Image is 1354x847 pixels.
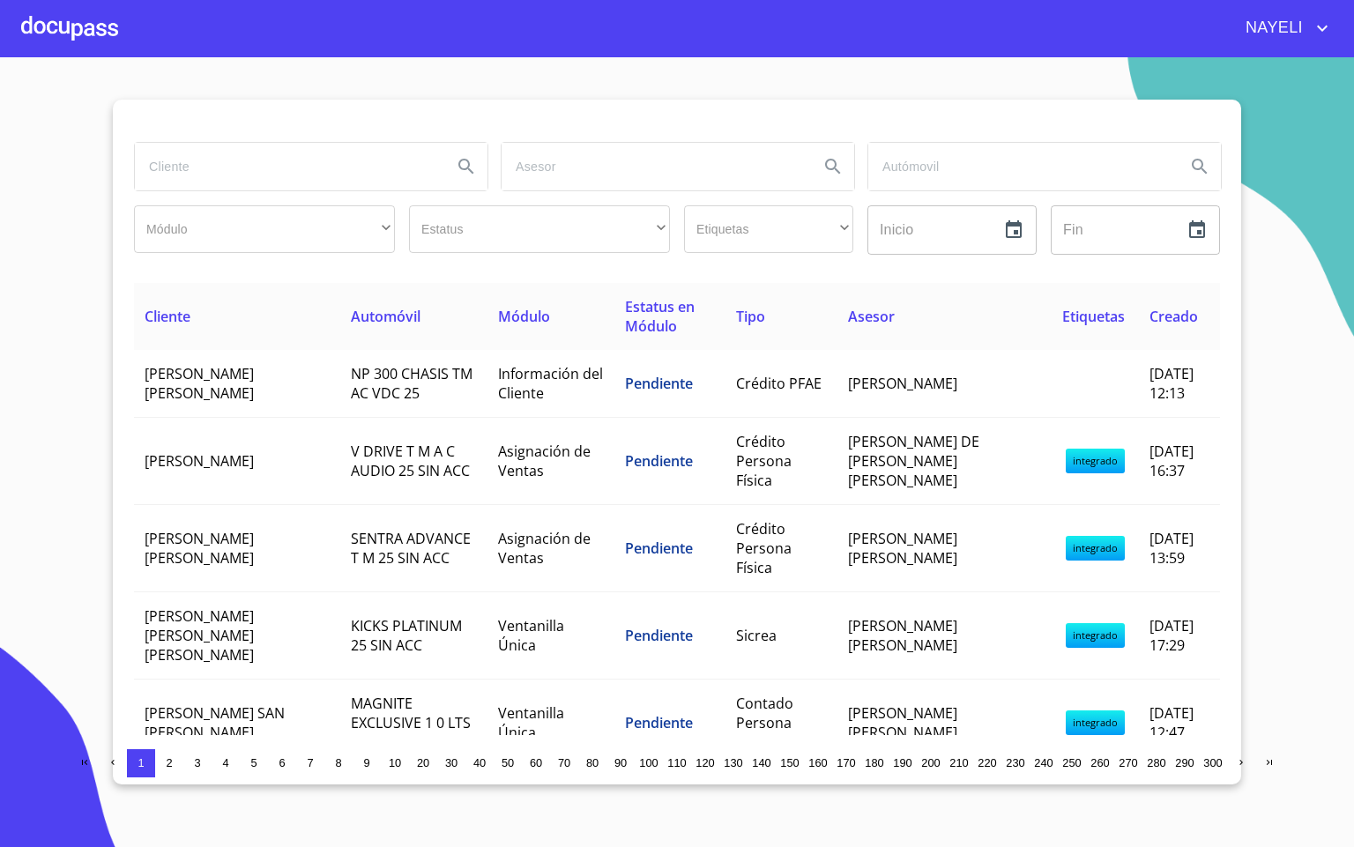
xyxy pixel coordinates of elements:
span: 250 [1062,756,1081,769]
span: [PERSON_NAME] [PERSON_NAME] [848,529,957,568]
span: [PERSON_NAME] [PERSON_NAME] [PERSON_NAME] [145,606,254,665]
span: Crédito PFAE [736,374,822,393]
button: 150 [776,749,804,777]
span: Pendiente [625,374,693,393]
span: 2 [166,756,172,769]
span: 280 [1147,756,1165,769]
button: 50 [494,749,522,777]
button: 10 [381,749,409,777]
span: 190 [893,756,911,769]
span: 9 [363,756,369,769]
span: Cliente [145,307,190,326]
span: 300 [1203,756,1222,769]
span: 180 [865,756,883,769]
button: 40 [465,749,494,777]
span: Módulo [498,307,550,326]
span: integrado [1066,623,1125,648]
span: 120 [696,756,714,769]
span: 40 [473,756,486,769]
span: 150 [780,756,799,769]
span: Tipo [736,307,765,326]
span: 210 [949,756,968,769]
span: [PERSON_NAME] SAN [PERSON_NAME] [145,703,285,742]
input: search [868,143,1172,190]
button: Search [1179,145,1221,188]
span: Crédito Persona Física [736,519,792,577]
button: 60 [522,749,550,777]
button: 80 [578,749,606,777]
span: integrado [1066,536,1125,561]
button: 200 [917,749,945,777]
button: 140 [748,749,776,777]
div: ​ [134,205,395,253]
button: 250 [1058,749,1086,777]
span: Pendiente [625,539,693,558]
button: 20 [409,749,437,777]
button: 160 [804,749,832,777]
span: [PERSON_NAME] [PERSON_NAME] [145,529,254,568]
span: Pendiente [625,713,693,732]
button: 9 [353,749,381,777]
span: Asesor [848,307,895,326]
span: [DATE] 12:47 [1149,703,1194,742]
span: SENTRA ADVANCE T M 25 SIN ACC [351,529,471,568]
button: 210 [945,749,973,777]
span: Etiquetas [1062,307,1125,326]
button: 240 [1030,749,1058,777]
button: 30 [437,749,465,777]
span: Estatus en Módulo [625,297,695,336]
button: 220 [973,749,1001,777]
span: 160 [808,756,827,769]
button: Search [812,145,854,188]
button: 4 [212,749,240,777]
span: Creado [1149,307,1198,326]
span: Asignación de Ventas [498,442,591,480]
span: [DATE] 13:59 [1149,529,1194,568]
span: [PERSON_NAME] [145,451,254,471]
span: 260 [1090,756,1109,769]
button: 300 [1199,749,1227,777]
span: 140 [752,756,770,769]
button: 90 [606,749,635,777]
button: 2 [155,749,183,777]
span: 50 [502,756,514,769]
span: 240 [1034,756,1053,769]
span: KICKS PLATINUM 25 SIN ACC [351,616,462,655]
button: 190 [889,749,917,777]
span: Asignación de Ventas [498,529,591,568]
span: [DATE] 17:29 [1149,616,1194,655]
button: 290 [1171,749,1199,777]
span: 4 [222,756,228,769]
input: search [135,143,438,190]
span: V DRIVE T M A C AUDIO 25 SIN ACC [351,442,470,480]
button: 230 [1001,749,1030,777]
button: 100 [635,749,663,777]
button: 180 [860,749,889,777]
span: 90 [614,756,627,769]
button: 270 [1114,749,1142,777]
span: Contado Persona Física [736,694,793,752]
div: ​ [409,205,670,253]
span: Pendiente [625,626,693,645]
button: 280 [1142,749,1171,777]
span: Información del Cliente [498,364,603,403]
button: 6 [268,749,296,777]
span: 170 [837,756,855,769]
span: Sicrea [736,626,777,645]
span: 20 [417,756,429,769]
button: Search [445,145,487,188]
span: 130 [724,756,742,769]
button: 120 [691,749,719,777]
span: 230 [1006,756,1024,769]
span: [DATE] 16:37 [1149,442,1194,480]
span: [PERSON_NAME] [PERSON_NAME] [145,364,254,403]
button: 1 [127,749,155,777]
span: 30 [445,756,458,769]
span: 60 [530,756,542,769]
span: 6 [279,756,285,769]
span: 1 [138,756,144,769]
span: Automóvil [351,307,420,326]
span: Crédito Persona Física [736,432,792,490]
span: MAGNITE EXCLUSIVE 1 0 LTS MT 25 [351,694,471,752]
span: 5 [250,756,257,769]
